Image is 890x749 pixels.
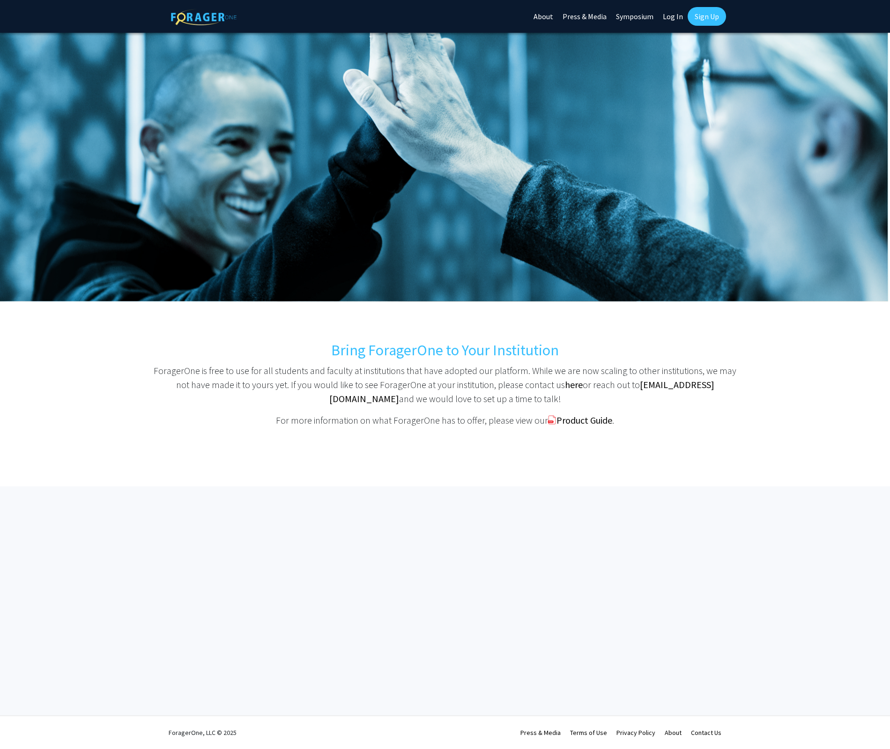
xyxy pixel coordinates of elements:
img: ForagerOne Logo [171,9,237,25]
a: Contact Us [691,728,721,737]
a: Terms of Use [570,728,607,737]
a: Press & Media [520,728,561,737]
a: About [665,728,682,737]
a: Privacy Policy [616,728,655,737]
div: ForagerOne, LLC © 2025 [169,716,237,749]
a: Product Guide [556,414,612,426]
a: here [565,379,583,390]
p: For more information on what ForagerOne has to offer, please view our . [152,413,738,427]
a: Sign Up [688,7,726,26]
p: ForagerOne is free to use for all students and faculty at institutions that have adopted our plat... [152,364,738,406]
img: pdf_icon.png [548,415,556,425]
